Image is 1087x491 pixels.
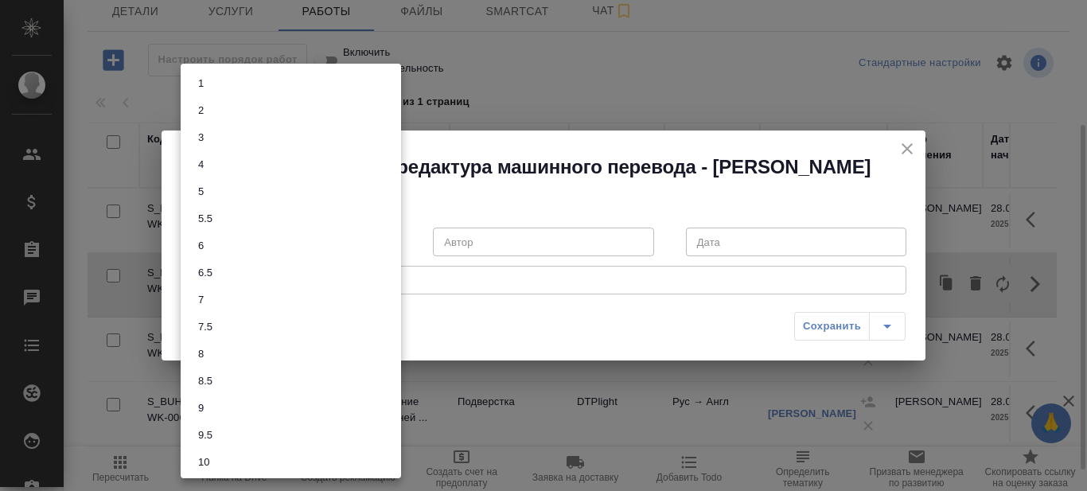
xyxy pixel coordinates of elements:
button: 7.5 [193,318,217,336]
button: 6.5 [193,264,217,282]
button: 9 [193,399,208,417]
button: 5.5 [193,210,217,228]
button: 8.5 [193,372,217,390]
button: 8 [193,345,208,363]
button: 9.5 [193,427,217,444]
button: 4 [193,156,208,173]
button: 1 [193,75,208,92]
button: 5 [193,183,208,201]
button: 7 [193,291,208,309]
button: 3 [193,129,208,146]
button: 2 [193,102,208,119]
button: 6 [193,237,208,255]
button: 10 [193,454,214,471]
